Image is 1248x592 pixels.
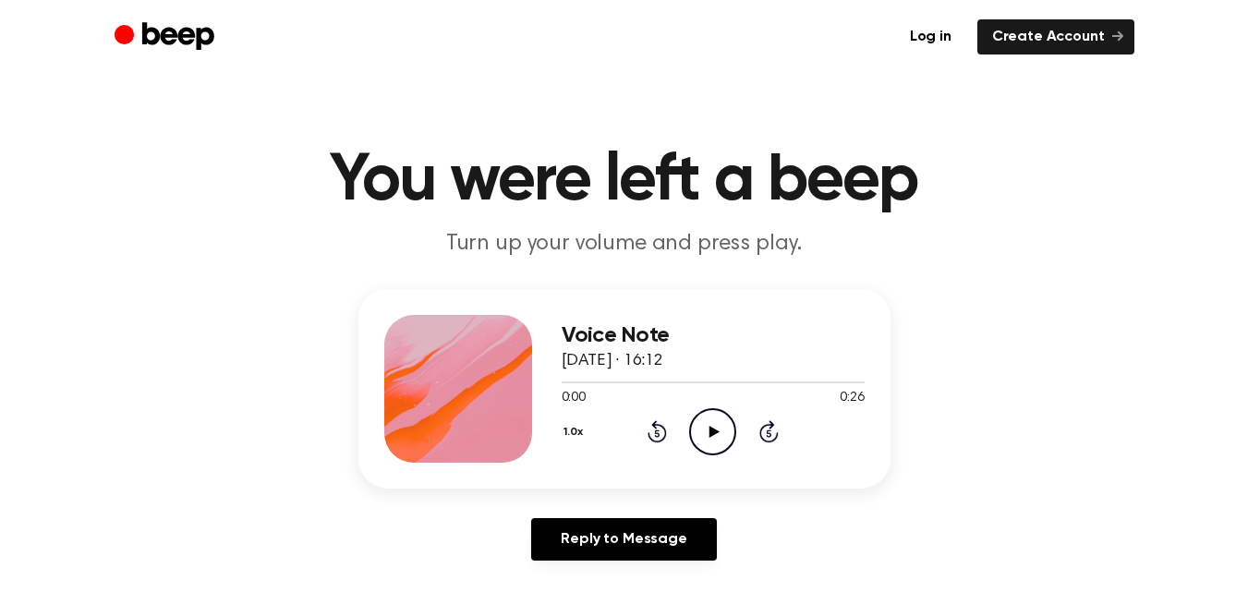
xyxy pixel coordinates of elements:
a: Beep [115,19,219,55]
a: Reply to Message [531,518,716,561]
a: Create Account [977,19,1134,54]
h3: Voice Note [562,323,865,348]
button: 1.0x [562,417,590,448]
span: 0:00 [562,389,586,408]
a: Log in [895,19,966,54]
span: [DATE] · 16:12 [562,353,663,369]
p: Turn up your volume and press play. [270,229,979,260]
h1: You were left a beep [151,148,1097,214]
span: 0:26 [840,389,864,408]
